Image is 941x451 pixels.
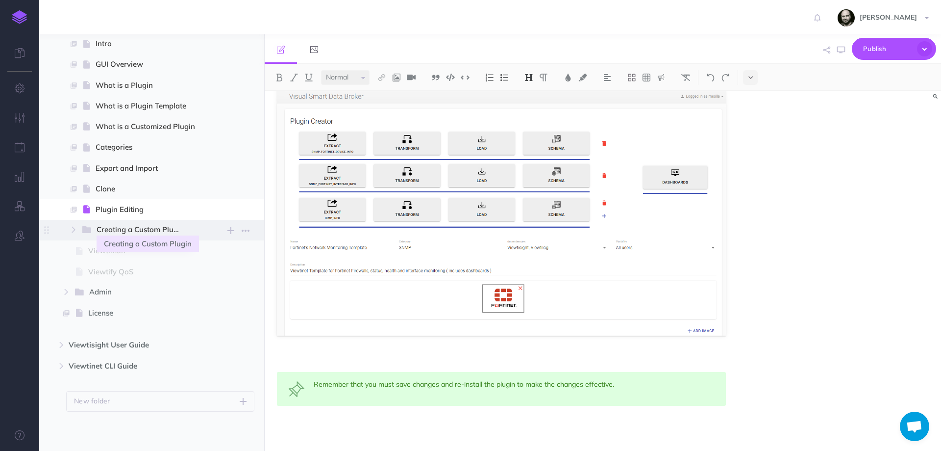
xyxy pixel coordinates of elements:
span: What is a Customized Plugin [96,121,205,133]
img: Clear styles button [681,74,690,81]
img: Italic button [290,74,298,81]
img: Inline code button [461,74,470,81]
span: Viewtisight User Guide [69,339,193,351]
img: Alignment dropdown menu button [603,74,612,81]
img: Undo [706,74,715,81]
span: Creating a Custom Plugin [97,224,191,237]
p: New folder [74,396,110,406]
span: Export and Import [96,162,205,174]
span: GUI Overview [96,58,205,70]
img: Ordered list button [485,74,494,81]
div: Remember that you must save changes and re-install the plugin to make the changes effective. [277,372,726,406]
span: What is a Plugin [96,80,205,91]
img: fYsxTL7xyiRwVNfLOwtv2ERfMyxBnxhkboQPdXU4.jpeg [838,9,855,27]
span: Publish [863,41,912,56]
span: Clone [96,183,205,195]
img: Unordered list button [500,74,509,81]
span: Viewtinet CLI Guide [69,360,193,372]
img: Create table button [642,74,651,81]
img: logo-mark.svg [12,10,27,24]
button: New folder [66,391,254,412]
img: Add image button [392,74,401,81]
img: 4GiU4QdxfF2tt4tBPONF.png [277,86,726,336]
span: Plugin Editing [96,204,205,215]
span: Viewtify QoS [88,266,205,278]
img: Redo [721,74,730,81]
button: Publish [852,38,936,60]
img: Underline button [304,74,313,81]
img: Code block button [446,74,455,81]
img: Headings dropdown button [524,74,533,81]
img: Text background color button [578,74,587,81]
span: Admin [89,286,191,299]
img: Link button [377,74,386,81]
span: Categories [96,141,205,153]
img: Add video button [407,74,416,81]
span: Intro [96,38,205,50]
img: Text color button [564,74,572,81]
span: License [88,307,205,319]
a: Chat abierto [900,412,929,441]
img: Blockquote button [431,74,440,81]
span: What is a Plugin Template [96,100,205,112]
span: Viewtimon [88,245,205,257]
img: Paragraph button [539,74,548,81]
span: [PERSON_NAME] [855,13,922,22]
img: Callout dropdown menu button [657,74,666,81]
img: Bold button [275,74,284,81]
